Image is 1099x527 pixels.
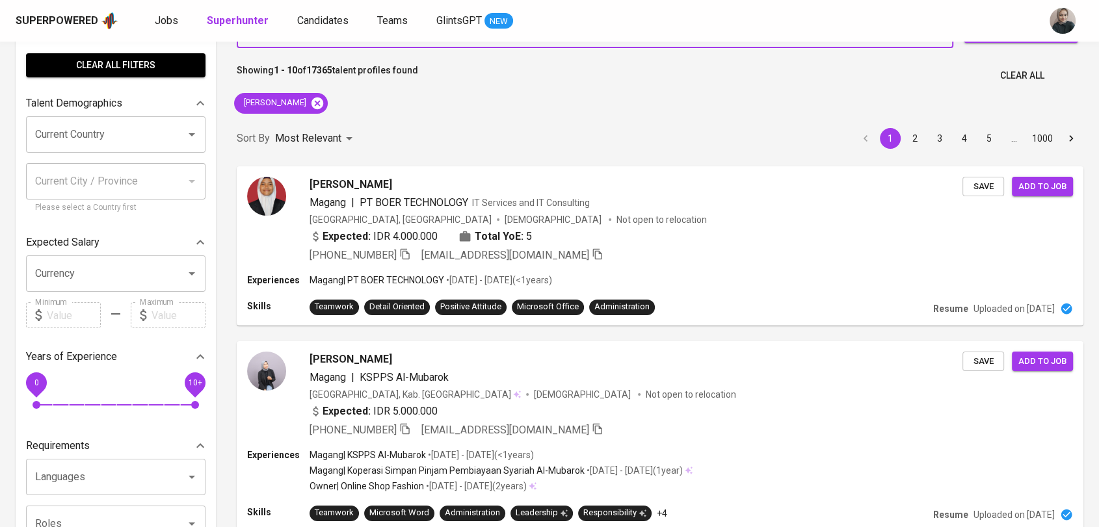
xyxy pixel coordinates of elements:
[444,274,552,287] p: • [DATE] - [DATE] ( <1 years )
[26,90,205,116] div: Talent Demographics
[377,13,410,29] a: Teams
[585,464,683,477] p: • [DATE] - [DATE] ( 1 year )
[35,201,196,214] p: Please select a Country first
[16,14,98,29] div: Superpowered
[424,480,527,493] p: • [DATE] - [DATE] ( 2 years )
[275,127,357,151] div: Most Relevant
[310,404,438,419] div: IDR 5.000.000
[973,508,1055,521] p: Uploaded on [DATE]
[310,464,585,477] p: Magang | Koperasi Simpan Pinjam Pembiayaan Syariah Al-Mubarok
[505,213,603,226] span: [DEMOGRAPHIC_DATA]
[315,301,354,313] div: Teamwork
[1003,132,1024,145] div: …
[155,14,178,27] span: Jobs
[933,302,968,315] p: Resume
[475,229,523,244] b: Total YoE:
[516,507,568,519] div: Leadership
[853,128,1083,149] nav: pagination navigation
[1018,179,1066,194] span: Add to job
[247,300,310,313] p: Skills
[247,448,310,461] p: Experiences
[969,354,998,369] span: Save
[905,128,925,149] button: Go to page 2
[583,507,646,519] div: Responsibility
[1050,8,1076,34] img: rani.kulsum@glints.com
[1000,68,1044,84] span: Clear All
[369,507,429,519] div: Microsoft Word
[310,213,492,226] div: [GEOGRAPHIC_DATA], [GEOGRAPHIC_DATA]
[310,448,426,461] p: Magang | KSPPS Al-Mubarok
[155,13,181,29] a: Jobs
[616,213,707,226] p: Not open to relocation
[310,371,346,383] span: Magang
[310,388,521,401] div: [GEOGRAPHIC_DATA], Kab. [GEOGRAPHIC_DATA]
[183,468,201,486] button: Open
[247,177,286,216] img: fbdbd901f040ce264dde467dc5aa813a.jpg
[657,507,667,520] p: +4
[34,378,38,387] span: 0
[310,480,424,493] p: Owner | Online Shop Fashion
[1018,354,1066,369] span: Add to job
[933,508,968,521] p: Resume
[360,196,468,209] span: PT BOER TECHNOLOGY
[310,229,438,244] div: IDR 4.000.000
[26,433,205,459] div: Requirements
[297,14,349,27] span: Candidates
[973,302,1055,315] p: Uploaded on [DATE]
[26,96,122,111] p: Talent Demographics
[377,14,408,27] span: Teams
[526,229,532,244] span: 5
[426,448,534,461] p: • [DATE] - [DATE] ( <1 years )
[26,438,90,454] p: Requirements
[445,507,500,519] div: Administration
[183,264,201,283] button: Open
[234,97,314,109] span: [PERSON_NAME]
[440,301,501,313] div: Positive Attitude
[594,301,650,313] div: Administration
[247,506,310,519] p: Skills
[369,301,425,313] div: Detail Oriented
[360,371,449,383] span: KSPPS Al-Mubarok
[310,249,397,261] span: [PHONE_NUMBER]
[929,128,950,149] button: Go to page 3
[962,352,1004,372] button: Save
[47,302,101,328] input: Value
[310,424,397,436] span: [PHONE_NUMBER]
[880,128,901,149] button: page 1
[26,53,205,77] button: Clear All filters
[979,128,1000,149] button: Go to page 5
[247,274,310,287] p: Experiences
[962,177,1004,197] button: Save
[1012,352,1073,372] button: Add to job
[101,11,118,31] img: app logo
[310,352,392,367] span: [PERSON_NAME]
[534,388,633,401] span: [DEMOGRAPHIC_DATA]
[247,352,286,391] img: 7f54c54e37714dce9084ccca46b2263a.jpg
[207,14,269,27] b: Superhunter
[26,235,99,250] p: Expected Salary
[237,131,270,146] p: Sort By
[26,349,117,365] p: Years of Experience
[26,229,205,255] div: Expected Salary
[310,177,392,192] span: [PERSON_NAME]
[436,13,513,29] a: GlintsGPT NEW
[310,196,346,209] span: Magang
[323,404,371,419] b: Expected:
[234,93,328,114] div: [PERSON_NAME]
[472,198,590,208] span: IT Services and IT Consulting
[306,65,332,75] b: 17365
[36,57,195,73] span: Clear All filters
[351,370,354,385] span: |
[310,274,444,287] p: Magang | PT BOER TECHNOLOGY
[207,13,271,29] a: Superhunter
[16,11,118,31] a: Superpoweredapp logo
[351,195,354,211] span: |
[436,14,482,27] span: GlintsGPT
[237,166,1083,326] a: [PERSON_NAME]Magang|PT BOER TECHNOLOGYIT Services and IT Consulting[GEOGRAPHIC_DATA], [GEOGRAPHIC...
[954,128,975,149] button: Go to page 4
[421,249,589,261] span: [EMAIL_ADDRESS][DOMAIN_NAME]
[323,229,371,244] b: Expected:
[315,507,354,519] div: Teamwork
[275,131,341,146] p: Most Relevant
[969,179,998,194] span: Save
